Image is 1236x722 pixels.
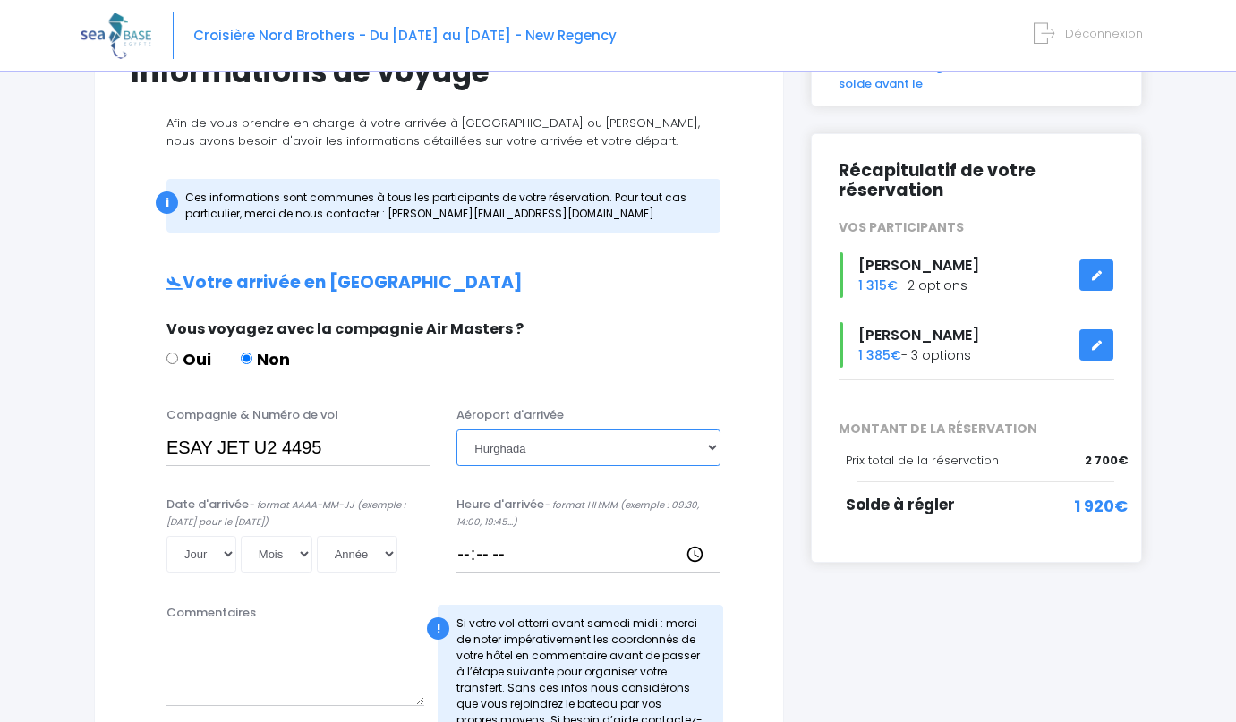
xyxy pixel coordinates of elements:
[456,498,699,530] i: - format HH:MM (exemple : 09:30, 14:00, 19:45...)
[858,325,979,345] span: [PERSON_NAME]
[241,347,290,371] label: Non
[427,617,449,640] div: !
[1074,494,1128,518] span: 1 920€
[825,252,1128,298] div: - 2 options
[846,452,999,469] span: Prix total de la réservation
[1085,452,1128,470] span: 2 700€
[166,179,720,233] div: Ces informations sont communes à tous les participants de votre réservation. Pour tout cas partic...
[456,536,720,572] input: __:__
[156,191,178,214] div: i
[456,496,720,531] label: Heure d'arrivée
[166,319,524,339] span: Vous voyagez avec la compagnie Air Masters ?
[166,496,430,531] label: Date d'arrivée
[858,346,901,364] span: 1 385€
[241,353,252,364] input: Non
[166,498,405,530] i: - format AAAA-MM-JJ (exemple : [DATE] pour le [DATE])
[825,218,1128,237] div: VOS PARTICIPANTS
[1065,25,1143,42] span: Déconnexion
[456,406,564,424] label: Aéroport d'arrivée
[858,276,898,294] span: 1 315€
[846,494,955,515] span: Solde à régler
[166,353,178,364] input: Oui
[858,255,979,276] span: [PERSON_NAME]
[131,55,747,89] h1: Informations de voyage
[825,322,1128,368] div: - 3 options
[166,604,256,622] label: Commentaires
[166,406,338,424] label: Compagnie & Numéro de vol
[166,347,211,371] label: Oui
[825,420,1128,438] span: MONTANT DE LA RÉSERVATION
[193,26,617,45] span: Croisière Nord Brothers - Du [DATE] au [DATE] - New Regency
[839,161,1114,202] h2: Récapitulatif de votre réservation
[131,115,747,149] p: Afin de vous prendre en charge à votre arrivée à [GEOGRAPHIC_DATA] ou [PERSON_NAME], nous avons b...
[131,273,747,293] h2: Votre arrivée en [GEOGRAPHIC_DATA]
